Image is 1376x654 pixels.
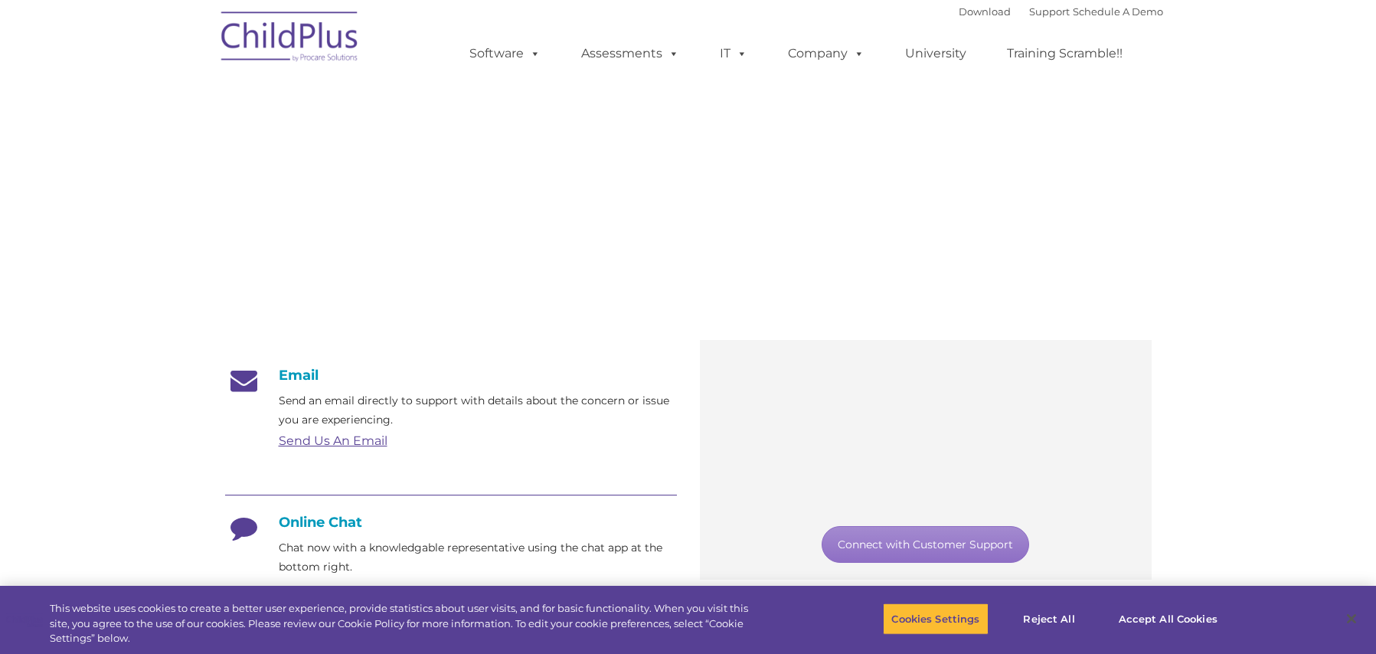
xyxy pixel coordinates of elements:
a: Support [1029,5,1070,18]
a: IT [704,38,763,69]
h4: Online Chat [225,514,677,531]
a: Company [773,38,880,69]
button: Reject All [1002,603,1097,635]
a: Schedule A Demo [1073,5,1163,18]
p: Chat now with a knowledgable representative using the chat app at the bottom right. [279,538,677,577]
a: Training Scramble!! [992,38,1138,69]
button: Accept All Cookies [1110,603,1226,635]
button: Cookies Settings [883,603,988,635]
a: University [890,38,982,69]
div: This website uses cookies to create a better user experience, provide statistics about user visit... [50,601,757,646]
font: | [959,5,1163,18]
a: Assessments [566,38,695,69]
p: Send an email directly to support with details about the concern or issue you are experiencing. [279,391,677,430]
button: Close [1335,602,1368,636]
a: Software [454,38,556,69]
h4: Email [225,367,677,384]
a: Connect with Customer Support [822,526,1029,563]
img: ChildPlus by Procare Solutions [214,1,367,77]
a: Send Us An Email [279,433,387,448]
a: Download [959,5,1011,18]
